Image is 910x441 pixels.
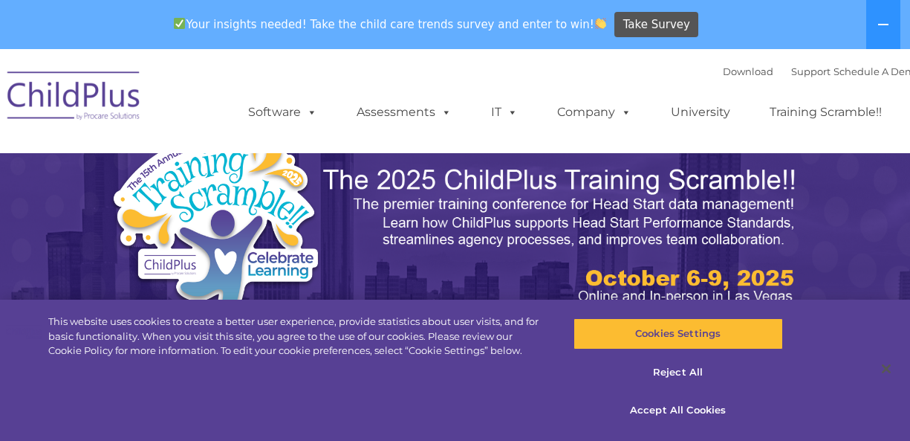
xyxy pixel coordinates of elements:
a: Download [723,65,773,77]
span: Your insights needed! Take the child care trends survey and enter to win! [168,10,613,39]
img: ✅ [174,18,185,29]
a: Software [233,97,332,127]
span: Take Survey [623,12,690,38]
a: Training Scramble!! [755,97,897,127]
button: Cookies Settings [573,318,783,350]
a: University [656,97,745,127]
button: Close [870,353,903,385]
img: 👏 [595,18,606,29]
button: Accept All Cookies [573,395,783,426]
a: Take Survey [614,12,698,38]
a: Assessments [342,97,467,127]
div: This website uses cookies to create a better user experience, provide statistics about user visit... [48,315,546,358]
a: Company [542,97,646,127]
a: Support [791,65,831,77]
a: IT [476,97,533,127]
button: Reject All [573,357,783,388]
